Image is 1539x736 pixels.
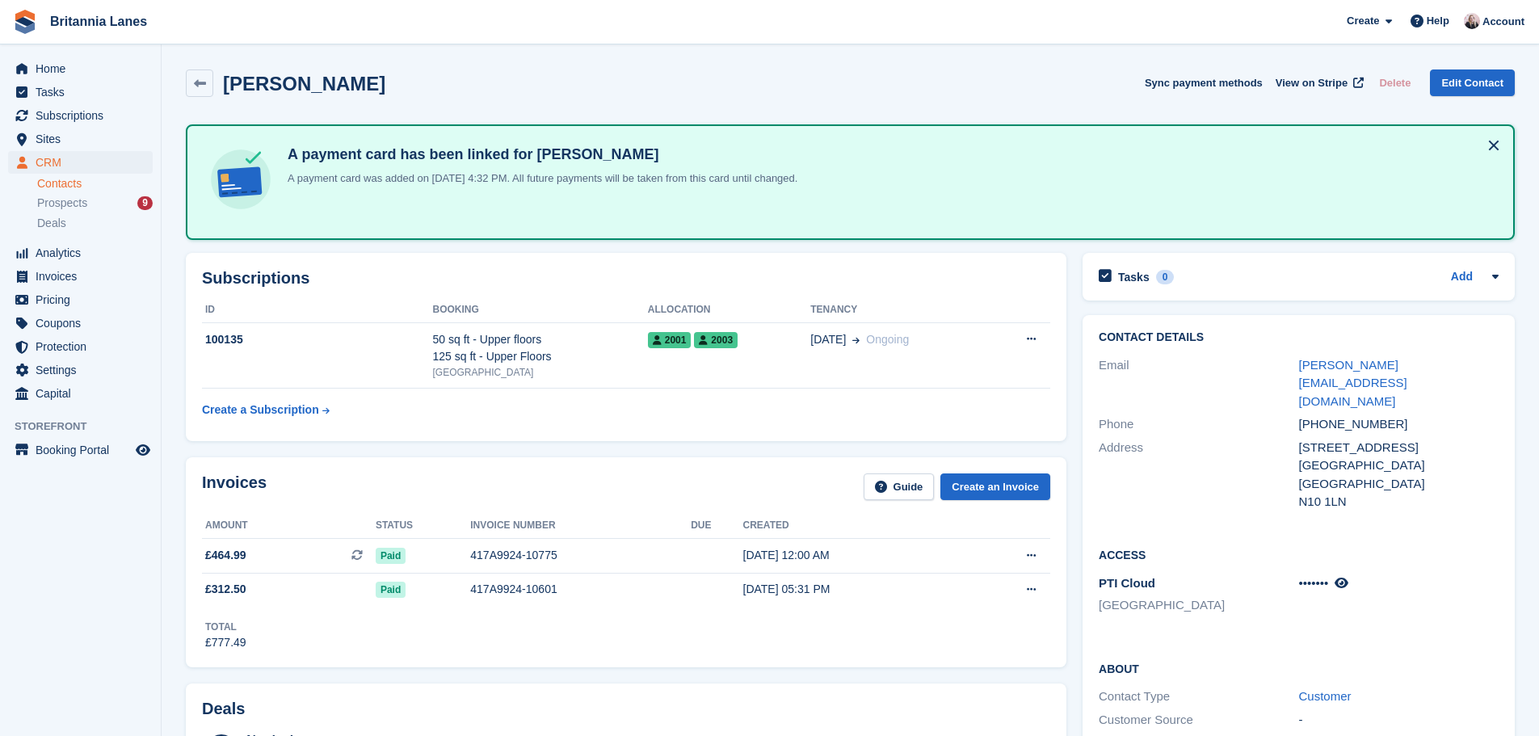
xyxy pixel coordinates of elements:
span: Paid [376,582,406,598]
div: Address [1099,439,1298,511]
span: Pricing [36,288,132,311]
span: Capital [36,382,132,405]
span: Settings [36,359,132,381]
div: [GEOGRAPHIC_DATA] [1299,456,1499,475]
a: Britannia Lanes [44,8,153,35]
a: Customer [1299,689,1352,703]
span: Paid [376,548,406,564]
th: Booking [433,297,648,323]
th: Status [376,513,470,539]
span: Prospects [37,196,87,211]
th: Tenancy [810,297,989,323]
span: Create [1347,13,1379,29]
div: [DATE] 05:31 PM [743,581,965,598]
span: Help [1427,13,1449,29]
span: Deals [37,216,66,231]
div: Customer Source [1099,711,1298,730]
span: Protection [36,335,132,358]
a: menu [8,104,153,127]
a: menu [8,359,153,381]
span: Coupons [36,312,132,334]
a: View on Stripe [1269,69,1367,96]
div: Email [1099,356,1298,411]
img: stora-icon-8386f47178a22dfd0bd8f6a31ec36ba5ce8667c1dd55bd0f319d3a0aa187defe.svg [13,10,37,34]
span: 2001 [648,332,692,348]
span: CRM [36,151,132,174]
span: 2003 [694,332,738,348]
h2: Deals [202,700,245,718]
a: menu [8,242,153,264]
a: Edit Contact [1430,69,1515,96]
span: ••••••• [1299,576,1329,590]
div: Contact Type [1099,688,1298,706]
span: Subscriptions [36,104,132,127]
div: Total [205,620,246,634]
a: menu [8,288,153,311]
th: Due [691,513,742,539]
span: Tasks [36,81,132,103]
span: PTI Cloud [1099,576,1155,590]
span: View on Stripe [1276,75,1348,91]
div: £777.49 [205,634,246,651]
div: 417A9924-10601 [470,581,691,598]
h2: Invoices [202,473,267,500]
a: menu [8,57,153,80]
span: Account [1482,14,1524,30]
a: Preview store [133,440,153,460]
div: [PHONE_NUMBER] [1299,415,1499,434]
h2: Subscriptions [202,269,1050,288]
a: [PERSON_NAME][EMAIL_ADDRESS][DOMAIN_NAME] [1299,358,1407,408]
th: ID [202,297,433,323]
a: menu [8,335,153,358]
div: 50 sq ft - Upper floors 125 sq ft - Upper Floors [433,331,648,365]
span: Sites [36,128,132,150]
th: Invoice number [470,513,691,539]
div: [STREET_ADDRESS] [1299,439,1499,457]
img: Alexandra Lane [1464,13,1480,29]
a: Deals [37,215,153,232]
span: [DATE] [810,331,846,348]
div: 417A9924-10775 [470,547,691,564]
h2: Contact Details [1099,331,1499,344]
div: [GEOGRAPHIC_DATA] [433,365,648,380]
div: 0 [1156,270,1175,284]
span: Analytics [36,242,132,264]
a: Guide [864,473,935,500]
div: 9 [137,196,153,210]
a: menu [8,265,153,288]
span: Ongoing [866,333,909,346]
a: menu [8,312,153,334]
div: N10 1LN [1299,493,1499,511]
h2: About [1099,660,1499,676]
a: menu [8,439,153,461]
div: Phone [1099,415,1298,434]
span: Storefront [15,418,161,435]
div: - [1299,711,1499,730]
h2: Access [1099,546,1499,562]
a: Create a Subscription [202,395,330,425]
span: Home [36,57,132,80]
img: card-linked-ebf98d0992dc2aeb22e95c0e3c79077019eb2392cfd83c6a337811c24bc77127.svg [207,145,275,213]
a: menu [8,382,153,405]
h4: A payment card has been linked for [PERSON_NAME] [281,145,797,164]
a: Contacts [37,176,153,191]
th: Amount [202,513,376,539]
span: £312.50 [205,581,246,598]
th: Created [743,513,965,539]
button: Delete [1373,69,1417,96]
div: Create a Subscription [202,402,319,418]
a: menu [8,151,153,174]
div: [DATE] 12:00 AM [743,547,965,564]
span: £464.99 [205,547,246,564]
span: Invoices [36,265,132,288]
h2: Tasks [1118,270,1150,284]
p: A payment card was added on [DATE] 4:32 PM. All future payments will be taken from this card unti... [281,170,797,187]
a: Prospects 9 [37,195,153,212]
th: Allocation [648,297,810,323]
a: Create an Invoice [940,473,1050,500]
button: Sync payment methods [1145,69,1263,96]
h2: [PERSON_NAME] [223,73,385,95]
span: Booking Portal [36,439,132,461]
a: menu [8,128,153,150]
div: [GEOGRAPHIC_DATA] [1299,475,1499,494]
